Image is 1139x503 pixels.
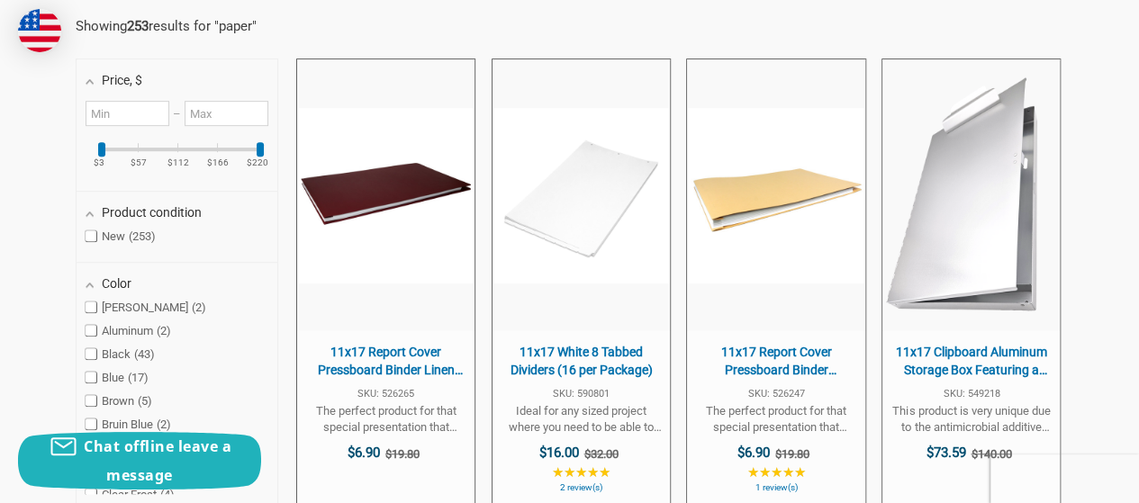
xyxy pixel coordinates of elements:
[891,403,1051,436] span: This product is very unique due to the antimicrobial additive that's added to effectively reduce ...
[130,73,142,87] span: , $
[891,389,1051,399] span: SKU: 549218
[134,347,155,361] span: 43
[502,403,661,436] span: Ideal for any sized project where you need to be able to quickly flip through pages and write in ...
[239,158,276,167] ins: $220
[102,205,202,220] span: Product condition
[502,344,661,379] span: 11x17 White 8 Tabbed Dividers (16 per Package)
[348,445,380,461] span: $6.90
[84,436,231,485] span: Chat offline leave a message
[502,389,661,399] span: SKU: 590801
[696,389,855,399] span: SKU: 526247
[159,158,197,167] ins: $112
[199,158,237,167] ins: $166
[76,18,292,34] div: Showing results for " "
[552,465,610,480] span: ★★★★★
[169,107,184,121] span: –
[747,465,806,480] span: ★★★★★
[128,371,149,384] span: 17
[583,447,618,461] span: $32.00
[971,447,1011,461] span: $140.00
[696,483,855,492] span: 1 review(s)
[86,229,156,244] span: New
[102,276,131,291] span: Color
[80,158,118,167] ins: $3
[696,344,855,379] span: 11x17 Report Cover Pressboard Binder Paperboard Panels includes Fold-over Metal Fastener | [PERSO...
[538,445,578,461] span: $16.00
[18,432,261,490] button: Chat offline leave a message
[502,483,661,492] span: 2 review(s)
[157,418,171,431] span: 2
[86,101,169,126] input: Minimum value
[192,301,206,314] span: 2
[86,347,155,362] span: Black
[129,229,156,243] span: 253
[883,72,1059,320] img: 11x17 Clipboard Aluminum Storage Box Featuring a High Capacity Clip
[138,394,152,408] span: 5
[990,454,1139,503] iframe: Google Customer Reviews
[86,394,152,409] span: Brown
[219,18,252,34] a: paper
[185,101,268,126] input: Maximum value
[120,158,158,167] ins: $57
[696,403,855,436] span: The perfect product for that special presentation that needs the perfect pop of color to win over...
[385,447,420,461] span: $19.80
[127,18,149,34] b: 253
[926,445,965,461] span: $73.59
[86,301,206,315] span: [PERSON_NAME]
[306,344,466,379] span: 11x17 Report Cover Pressboard Binder Linen PaperBoard Panels includes Fold-over Metal Fastener Ag...
[86,371,149,385] span: Blue
[102,73,142,87] span: Price
[86,324,171,338] span: Aluminum
[157,324,171,337] span: 2
[737,445,770,461] span: $6.90
[86,418,171,432] span: Bruin Blue
[306,389,466,399] span: SKU: 526265
[891,344,1051,379] span: 11x17 Clipboard Aluminum Storage Box Featuring a High Capacity Clip
[775,447,809,461] span: $19.80
[18,9,61,52] img: duty and tax information for United States
[306,403,466,436] span: The perfect product for that special presentation that needs the perfect pop of color to win over...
